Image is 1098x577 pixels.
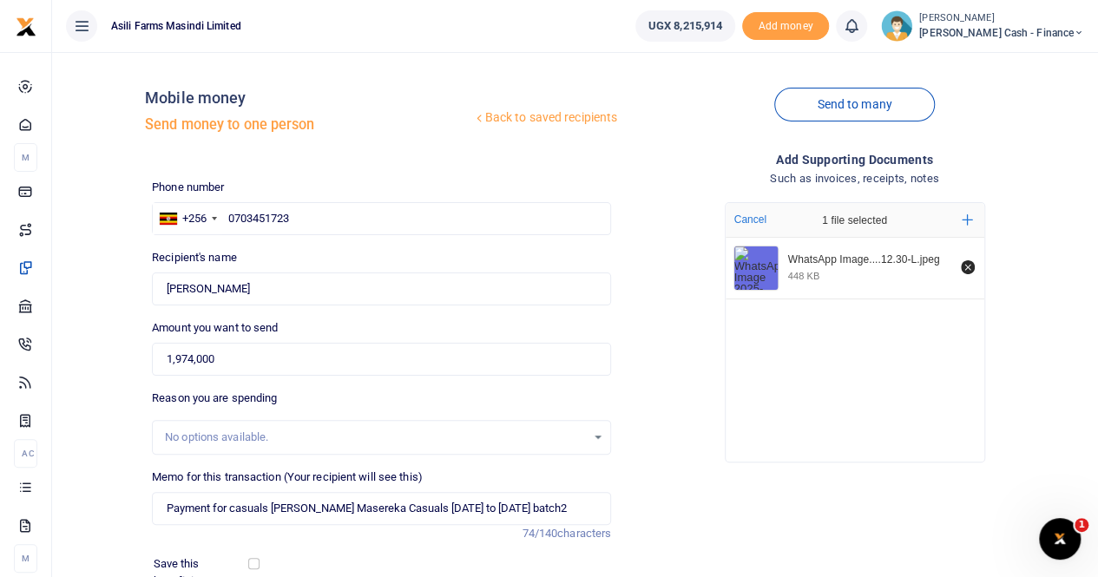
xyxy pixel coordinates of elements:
input: Enter phone number [152,202,611,235]
span: 1 [1075,518,1088,532]
label: Memo for this transaction (Your recipient will see this) [152,469,423,486]
div: File Uploader [725,202,985,462]
img: logo-small [16,16,36,37]
a: Add money [742,18,829,31]
a: Send to many [774,88,934,121]
input: Loading name... [152,272,611,305]
div: 448 KB [788,270,820,282]
h4: Mobile money [145,89,471,108]
span: UGX 8,215,914 [648,17,722,35]
span: Add money [742,12,829,41]
h4: Such as invoices, receipts, notes [625,169,1084,188]
div: No options available. [165,429,586,446]
input: Enter extra information [152,492,611,525]
li: M [14,544,37,573]
img: profile-user [881,10,912,42]
label: Recipient's name [152,249,237,266]
a: Back to saved recipients [472,102,619,134]
span: 74/140 [522,527,557,540]
button: Remove file [958,258,977,277]
span: Asili Farms Masindi Limited [104,18,248,34]
label: Reason you are spending [152,390,277,407]
div: Uganda: +256 [153,203,222,234]
a: UGX 8,215,914 [635,10,735,42]
div: 1 file selected [781,203,929,238]
li: Toup your wallet [742,12,829,41]
img: WhatsApp Image 2025-09-23 at 10.12.30-L.jpeg [734,246,778,290]
span: [PERSON_NAME] Cash - Finance [919,25,1084,41]
label: Amount you want to send [152,319,278,337]
li: Ac [14,439,37,468]
h5: Send money to one person [145,116,471,134]
a: profile-user [PERSON_NAME] [PERSON_NAME] Cash - Finance [881,10,1084,42]
span: characters [557,527,611,540]
input: UGX [152,343,611,376]
button: Add more files [955,207,980,233]
label: Phone number [152,179,224,196]
a: logo-small logo-large logo-large [16,19,36,32]
div: +256 [182,210,207,227]
h4: Add supporting Documents [625,150,1084,169]
iframe: Intercom live chat [1039,518,1081,560]
li: Wallet ballance [628,10,742,42]
li: M [14,143,37,172]
small: [PERSON_NAME] [919,11,1084,26]
div: WhatsApp Image 2025-09-23 at 10.12.30-L.jpeg [788,253,951,267]
button: Cancel [729,208,772,231]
